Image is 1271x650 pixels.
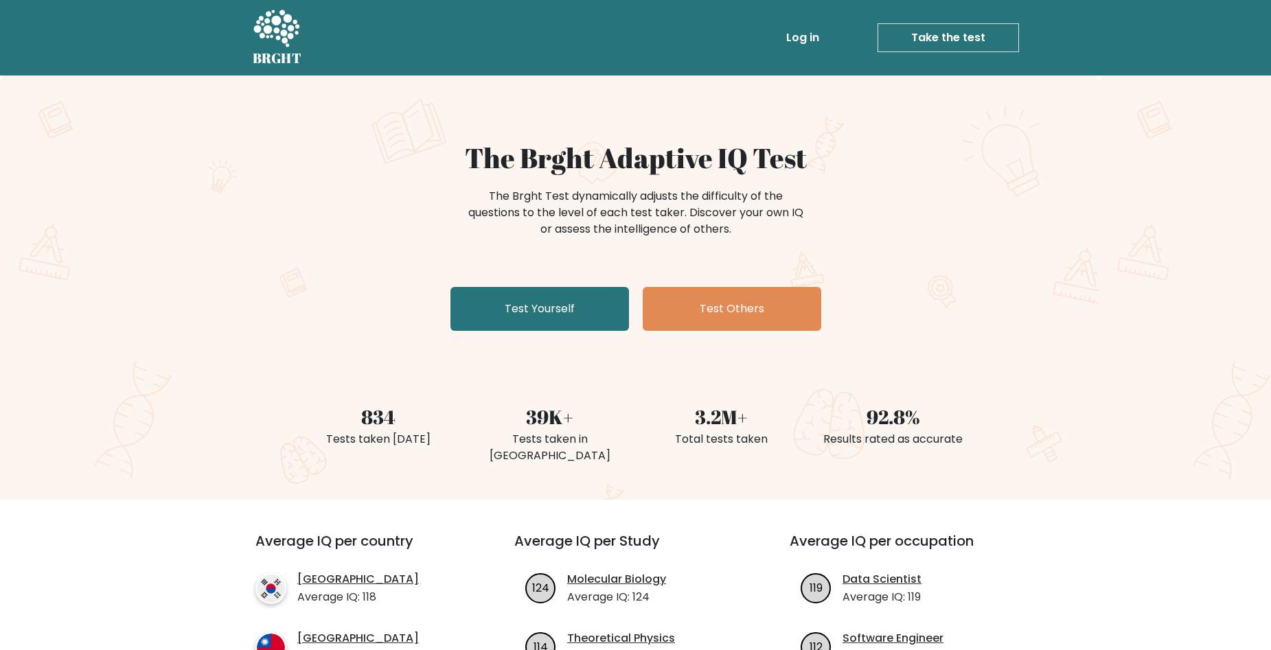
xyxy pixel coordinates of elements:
[464,188,808,237] div: The Brght Test dynamically adjusts the difficulty of the questions to the level of each test take...
[472,431,628,464] div: Tests taken in [GEOGRAPHIC_DATA]
[810,579,823,595] text: 119
[643,287,821,331] a: Test Others
[255,533,465,566] h3: Average IQ per country
[816,431,971,448] div: Results rated as accurate
[532,579,549,595] text: 124
[472,402,628,431] div: 39K+
[297,571,419,588] a: [GEOGRAPHIC_DATA]
[843,571,921,588] a: Data Scientist
[790,533,1032,566] h3: Average IQ per occupation
[297,630,419,647] a: [GEOGRAPHIC_DATA]
[816,402,971,431] div: 92.8%
[253,50,302,67] h5: BRGHT
[843,630,943,647] a: Software Engineer
[878,23,1019,52] a: Take the test
[843,589,921,605] p: Average IQ: 119
[514,533,757,566] h3: Average IQ per Study
[255,573,286,604] img: country
[301,431,456,448] div: Tests taken [DATE]
[781,24,825,51] a: Log in
[253,5,302,70] a: BRGHT
[644,431,799,448] div: Total tests taken
[567,630,675,647] a: Theoretical Physics
[567,571,666,588] a: Molecular Biology
[301,141,971,174] h1: The Brght Adaptive IQ Test
[450,287,629,331] a: Test Yourself
[644,402,799,431] div: 3.2M+
[301,402,456,431] div: 834
[567,589,666,605] p: Average IQ: 124
[297,589,419,605] p: Average IQ: 118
